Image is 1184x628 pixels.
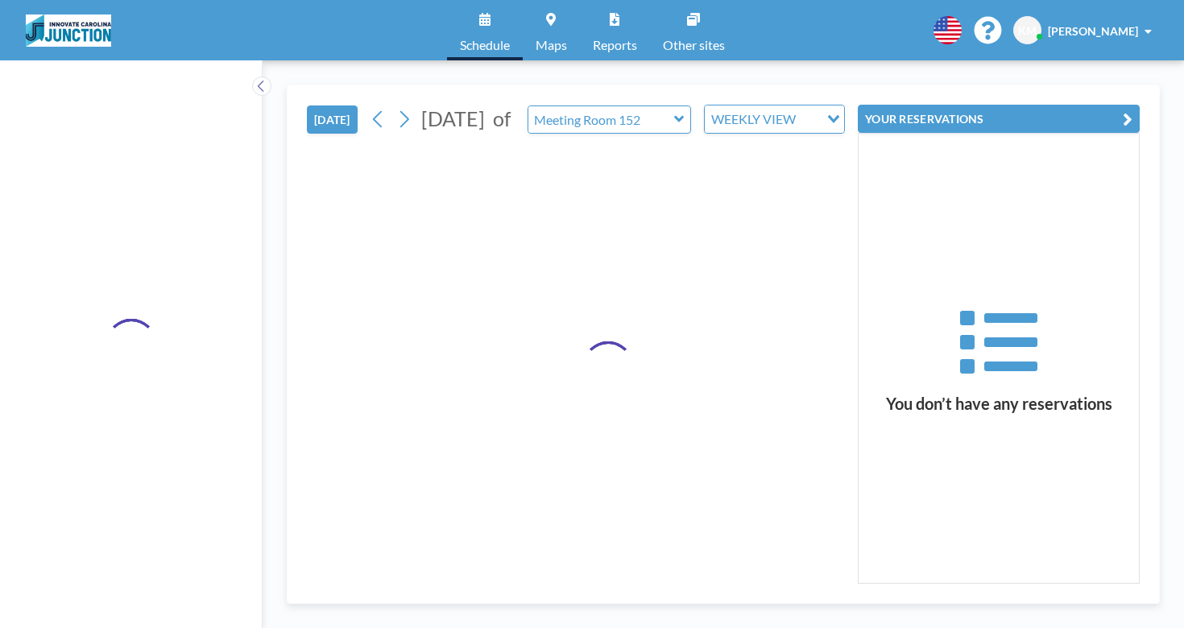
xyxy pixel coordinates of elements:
button: YOUR RESERVATIONS [858,105,1140,133]
input: Meeting Room 152 [528,106,674,133]
button: [DATE] [307,105,358,134]
span: [DATE] [421,106,485,130]
span: Maps [536,39,567,52]
span: Reports [593,39,637,52]
span: Schedule [460,39,510,52]
span: Other sites [663,39,725,52]
span: of [493,106,511,131]
span: KM [1018,23,1037,38]
h3: You don’t have any reservations [859,394,1139,414]
div: Search for option [705,105,844,133]
input: Search for option [801,109,818,130]
span: [PERSON_NAME] [1048,24,1138,38]
span: WEEKLY VIEW [708,109,799,130]
img: organization-logo [26,14,111,47]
